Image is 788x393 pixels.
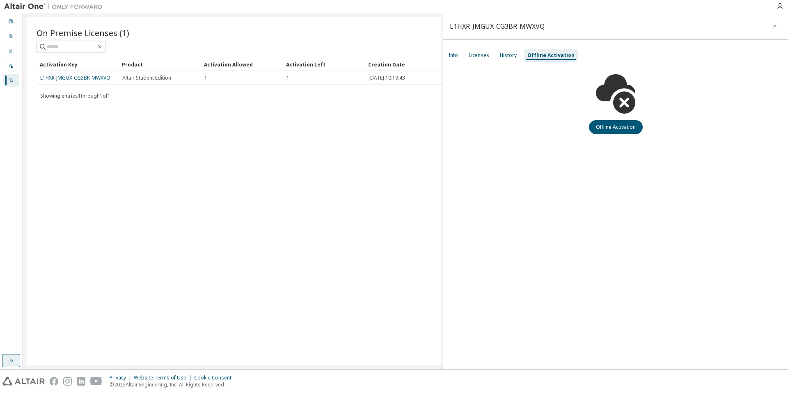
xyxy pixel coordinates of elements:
div: Cookie Consent [194,375,236,381]
div: Activation Allowed [204,58,279,71]
span: [DATE] 10:19:43 [369,75,405,81]
img: linkedin.svg [77,377,85,386]
div: Activation Left [286,58,362,71]
div: Activation Key [40,58,115,71]
img: instagram.svg [63,377,72,386]
div: L1HXR-JMGUX-CG3BR-MWXVQ [450,23,545,30]
div: Privacy [110,375,134,381]
div: On Prem [3,74,19,87]
span: 1 [204,75,207,81]
div: Dashboard [3,15,19,28]
img: altair_logo.svg [2,377,45,386]
span: Showing entries 1 through 1 of 1 [40,92,110,99]
div: Offline Activation [527,52,575,59]
div: Product [122,58,197,71]
div: History [500,52,517,59]
span: 1 [286,75,289,81]
span: Altair Student Edition [122,75,171,81]
div: Company Profile [3,45,19,58]
img: youtube.svg [90,377,102,386]
img: facebook.svg [50,377,58,386]
img: Altair One [4,2,107,11]
div: Managed [3,60,19,73]
span: On Premise Licenses (1) [37,27,129,39]
a: L1HXR-JMGUX-CG3BR-MWXVQ [40,74,110,81]
div: Licenses [469,52,489,59]
p: © 2025 Altair Engineering, Inc. All Rights Reserved. [110,381,236,388]
div: User Profile [3,30,19,43]
button: Offline Activation [589,120,643,134]
div: Creation Date [368,58,738,71]
div: Website Terms of Use [134,375,194,381]
div: Info [449,52,458,59]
